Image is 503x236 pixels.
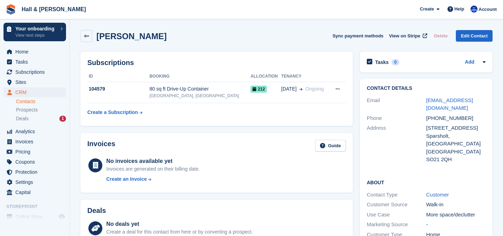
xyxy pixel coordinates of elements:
[392,59,400,65] div: 0
[106,176,147,183] div: Create an Invoice
[87,140,115,151] h2: Invoices
[96,31,167,41] h2: [PERSON_NAME]
[3,177,66,187] a: menu
[15,187,57,197] span: Capital
[3,23,66,41] a: Your onboarding View next steps
[15,147,57,157] span: Pricing
[367,114,426,122] div: Phone
[19,3,89,15] a: Hall & [PERSON_NAME]
[250,71,281,82] th: Allocation
[426,201,486,209] div: Walk-in
[150,71,250,82] th: Booking
[367,201,426,209] div: Customer Source
[3,212,66,222] a: menu
[367,179,486,186] h2: About
[281,71,329,82] th: Tenancy
[465,58,474,66] a: Add
[59,116,66,122] div: 1
[87,85,150,93] div: 104579
[106,228,253,236] div: Create a deal for this contact from here or by converting a prospect.
[367,86,486,91] h2: Contact Details
[3,127,66,136] a: menu
[16,115,66,122] a: Deals 1
[15,47,57,57] span: Home
[426,132,486,148] div: Sparsholt, [GEOGRAPHIC_DATA]
[87,207,106,215] h2: Deals
[367,96,426,112] div: Email
[281,85,297,93] span: [DATE]
[426,114,486,122] div: [PHONE_NUMBER]
[15,32,57,38] p: View next steps
[16,115,29,122] span: Deals
[3,77,66,87] a: menu
[426,124,486,132] div: [STREET_ADDRESS]
[15,87,57,97] span: CRM
[367,191,426,199] div: Contact Type
[106,220,253,228] div: No deals yet
[15,177,57,187] span: Settings
[16,107,38,113] span: Prospects
[3,67,66,77] a: menu
[367,211,426,219] div: Use Case
[106,165,200,173] div: Invoices are generated on their billing date.
[15,67,57,77] span: Subscriptions
[389,33,420,40] span: View on Stripe
[426,148,486,156] div: [GEOGRAPHIC_DATA]
[420,6,434,13] span: Create
[305,86,324,92] span: Ongoing
[16,98,66,105] a: Contacts
[3,137,66,146] a: menu
[3,47,66,57] a: menu
[15,212,57,222] span: Online Store
[454,6,464,13] span: Help
[150,93,250,99] div: [GEOGRAPHIC_DATA], [GEOGRAPHIC_DATA]
[15,167,57,177] span: Protection
[426,192,449,198] a: Customer
[426,221,486,229] div: -
[3,57,66,67] a: menu
[3,187,66,197] a: menu
[87,59,346,67] h2: Subscriptions
[333,30,384,42] button: Sync payment methods
[3,167,66,177] a: menu
[315,140,346,151] a: Guide
[456,30,493,42] a: Edit Contact
[3,157,66,167] a: menu
[250,86,267,93] span: 212
[106,176,200,183] a: Create an Invoice
[367,221,426,229] div: Marketing Source
[87,109,138,116] div: Create a Subscription
[15,127,57,136] span: Analytics
[15,157,57,167] span: Coupons
[479,6,497,13] span: Account
[58,213,66,221] a: Preview store
[367,124,426,164] div: Address
[6,203,70,210] span: Storefront
[3,87,66,97] a: menu
[87,71,150,82] th: ID
[426,156,486,164] div: SO21 2QH
[106,157,200,165] div: No invoices available yet
[471,6,478,13] img: Claire Banham
[431,30,450,42] button: Delete
[15,57,57,67] span: Tasks
[426,97,473,111] a: [EMAIL_ADDRESS][DOMAIN_NAME]
[15,26,57,31] p: Your onboarding
[16,106,66,114] a: Prospects
[426,211,486,219] div: More space/declutter
[386,30,429,42] a: View on Stripe
[87,106,143,119] a: Create a Subscription
[15,137,57,146] span: Invoices
[150,85,250,93] div: 80 sq ft Drive-Up Container
[3,147,66,157] a: menu
[375,59,389,65] h2: Tasks
[15,77,57,87] span: Sites
[6,4,16,15] img: stora-icon-8386f47178a22dfd0bd8f6a31ec36ba5ce8667c1dd55bd0f319d3a0aa187defe.svg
